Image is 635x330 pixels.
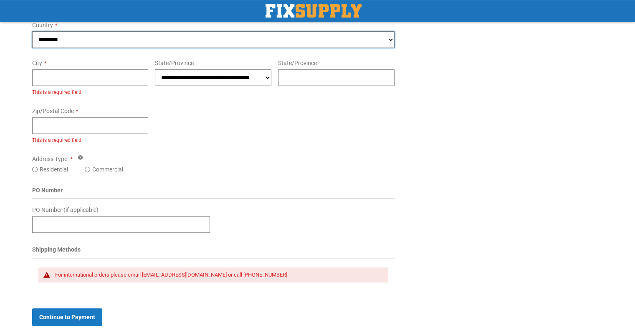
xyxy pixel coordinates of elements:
img: Fix Industrial Supply [266,4,362,18]
span: This is a required field. [32,89,83,95]
button: Continue to Payment [32,308,102,326]
span: Zip/Postal Code [32,108,74,114]
span: City [32,60,42,66]
span: State/Province [155,60,194,66]
span: PO Number (if applicable) [32,207,99,213]
label: Residential [40,165,68,174]
div: Shipping Methods [32,245,395,258]
div: PO Number [32,186,395,199]
span: This is a required field. [32,137,83,143]
a: store logo [266,4,362,18]
div: For international orders please email [EMAIL_ADDRESS][DOMAIN_NAME] or call [PHONE_NUMBER]. [55,272,380,278]
span: Country [32,22,53,28]
span: Address Type [32,156,67,162]
span: State/Province [278,60,317,66]
label: Commercial [92,165,123,174]
span: Continue to Payment [39,314,95,320]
